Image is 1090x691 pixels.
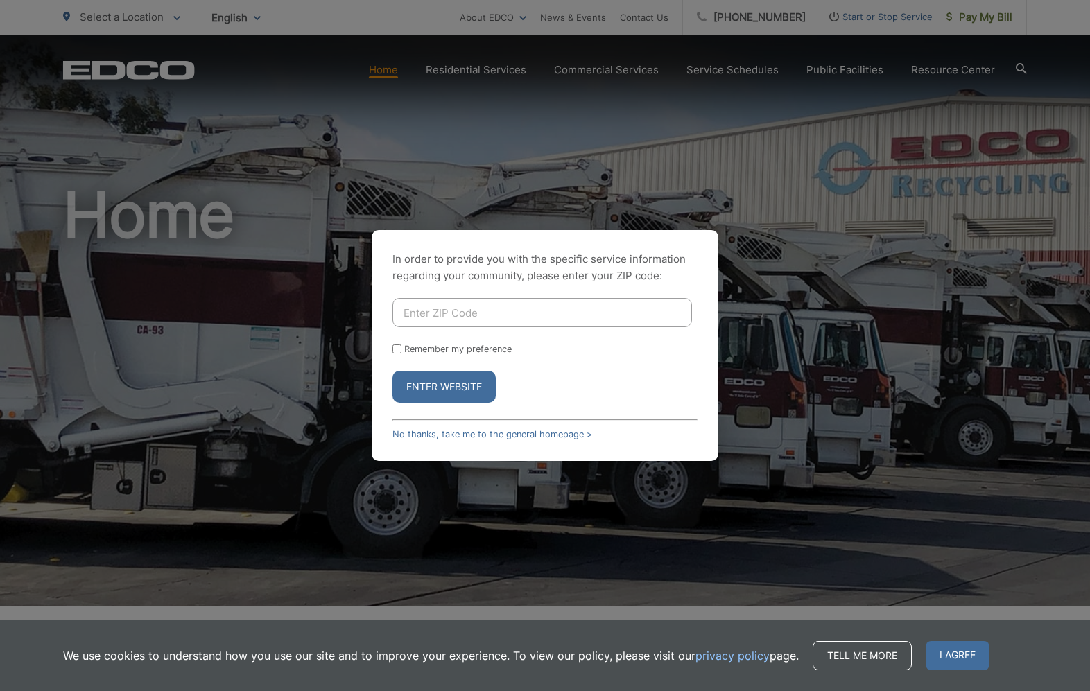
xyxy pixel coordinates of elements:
label: Remember my preference [404,344,512,354]
button: Enter Website [392,371,496,403]
p: We use cookies to understand how you use our site and to improve your experience. To view our pol... [63,647,799,664]
input: Enter ZIP Code [392,298,692,327]
span: I agree [926,641,989,670]
a: No thanks, take me to the general homepage > [392,429,592,439]
a: privacy policy [695,647,770,664]
a: Tell me more [813,641,912,670]
p: In order to provide you with the specific service information regarding your community, please en... [392,251,698,284]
